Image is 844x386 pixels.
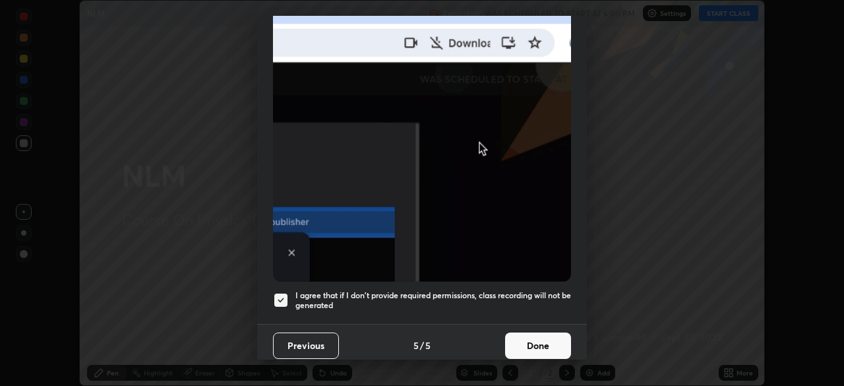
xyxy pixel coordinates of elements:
[413,338,419,352] h4: 5
[273,333,339,359] button: Previous
[505,333,571,359] button: Done
[420,338,424,352] h4: /
[295,290,571,311] h5: I agree that if I don't provide required permissions, class recording will not be generated
[425,338,431,352] h4: 5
